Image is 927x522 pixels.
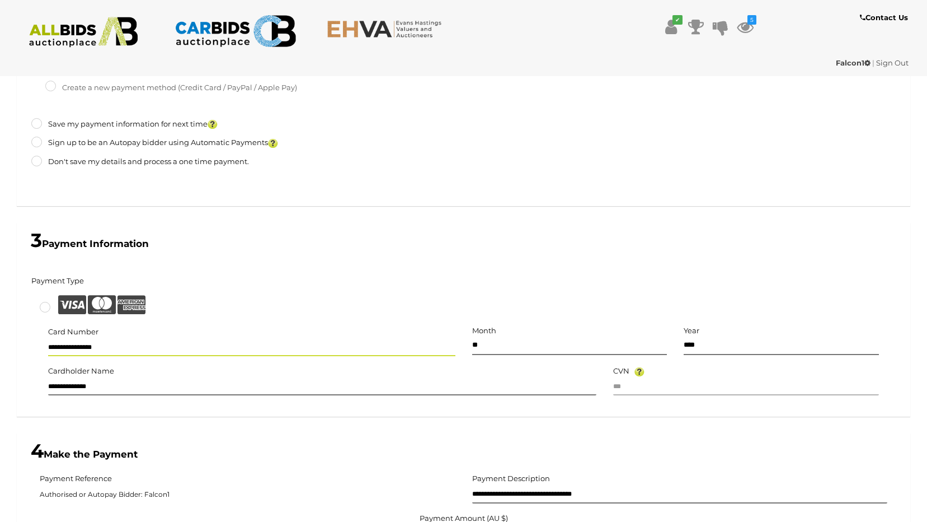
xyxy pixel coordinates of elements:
[40,487,455,504] span: Authorised or Autopay Bidder: Falcon1
[663,17,680,37] a: ✔
[48,120,218,129] h5: Save my payment information for next time
[420,514,508,522] label: Payment Amount (AU $)
[48,367,114,375] h5: Cardholder Name
[836,58,870,67] strong: Falcon1
[268,139,278,148] img: questionmark.png
[31,277,84,285] h5: Payment Type
[208,120,218,129] img: questionmark.png
[31,238,149,249] b: Payment Information
[860,13,908,22] b: Contact Us
[876,58,909,67] a: Sign Out
[472,474,550,482] h5: Payment Description
[747,15,756,25] i: 5
[327,20,448,38] img: EHVA.com.au
[31,449,138,460] b: Make the Payment
[672,15,683,25] i: ✔
[472,327,667,334] h5: Month
[872,58,874,67] span: |
[31,229,42,252] span: 3
[175,11,296,51] img: CARBIDS.com.au
[48,138,278,148] h5: Sign up to be an Autopay bidder using Automatic Payments
[23,17,144,48] img: ALLBIDS.com.au
[634,367,644,376] img: Help
[836,58,872,67] a: Falcon1
[48,328,98,335] h5: Card Number
[613,367,629,375] h5: CVN
[860,11,911,24] a: Contact Us
[737,17,754,37] a: 5
[40,474,112,482] h5: Payment Reference
[31,439,44,463] span: 4
[48,157,249,165] h5: Don't save my details and process a one time payment.
[684,327,879,334] h5: Year
[45,81,297,94] label: Create a new payment method (Credit Card / PayPal / Apple Pay)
